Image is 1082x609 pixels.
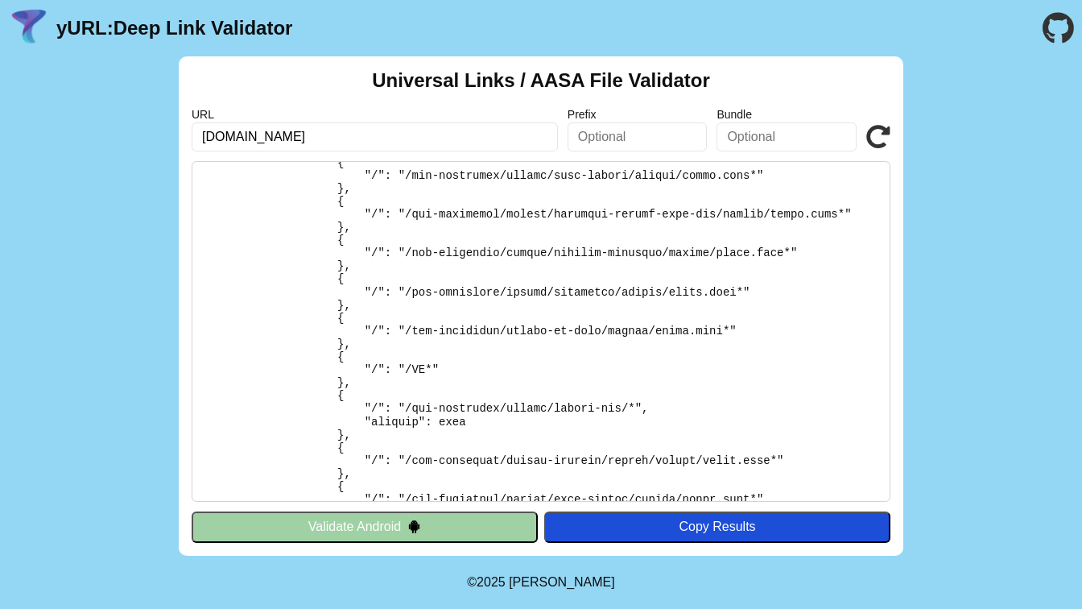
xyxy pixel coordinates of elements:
pre: Lorem ipsu do: sitam://consecteturadipis.elitse.do/eiusm-tem-inci-utlaboreetd Ma Aliquaen: Admi V... [192,161,890,502]
img: yURL Logo [8,7,50,49]
a: Michael Ibragimchayev's Personal Site [509,575,615,589]
button: Copy Results [544,512,890,542]
label: URL [192,108,558,121]
h2: Universal Links / AASA File Validator [372,69,710,92]
a: yURL:Deep Link Validator [56,17,292,39]
input: Optional [717,122,857,151]
input: Required [192,122,558,151]
label: Bundle [717,108,857,121]
img: droidIcon.svg [407,520,421,533]
input: Optional [568,122,708,151]
button: Validate Android [192,512,538,542]
footer: © [467,556,614,609]
div: Copy Results [552,520,882,534]
span: 2025 [477,575,506,589]
label: Prefix [568,108,708,121]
